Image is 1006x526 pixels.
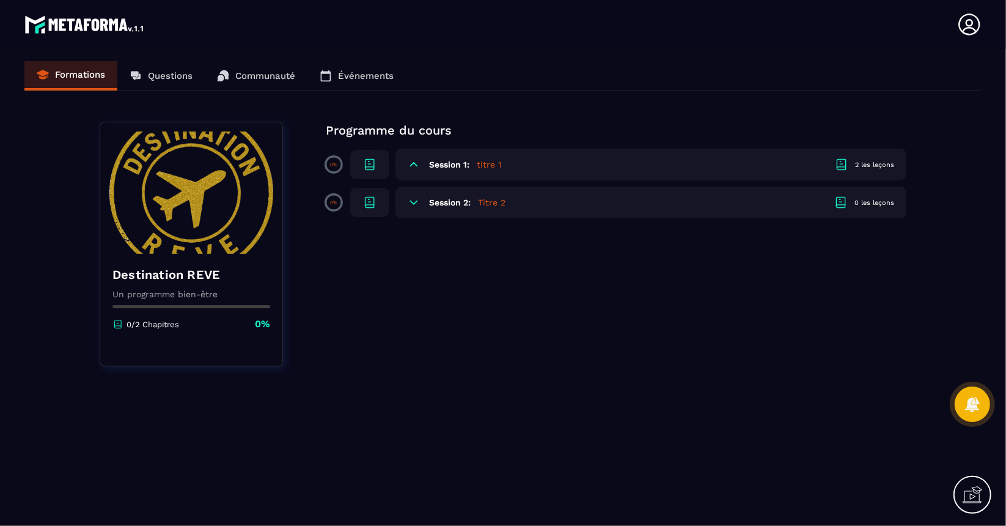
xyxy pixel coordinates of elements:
p: 0% [330,200,337,206]
h5: titre 1 [477,158,501,171]
p: 0% [255,317,270,331]
p: Un programme bien-être [112,289,270,299]
p: Programme du cours [326,122,906,139]
div: 2 les leçons [855,160,894,169]
h5: Titre 2 [478,196,505,209]
h4: Destination REVE [112,266,270,283]
h6: Session 1: [429,160,469,169]
img: banner [109,131,273,254]
img: logo [24,12,145,37]
p: 0% [330,162,337,168]
h6: Session 2: [429,198,471,207]
div: 0 les leçons [854,198,894,207]
p: 0/2 Chapitres [127,320,179,329]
